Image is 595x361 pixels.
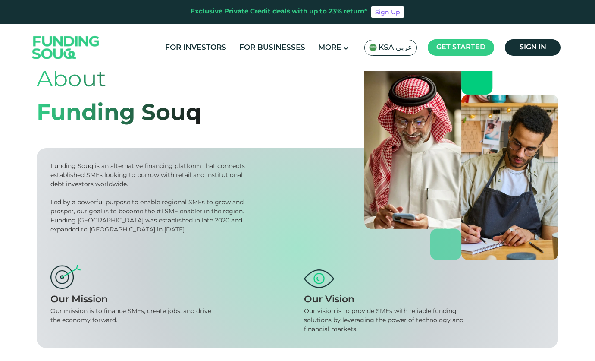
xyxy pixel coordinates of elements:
img: vision [304,269,334,288]
img: about-us-banner [364,63,558,260]
div: Our Vision [304,293,545,307]
span: Get started [436,44,485,51]
div: Exclusive Private Credit deals with up to 23% return* [191,7,367,17]
div: Funding Souq [37,97,201,131]
div: About [37,63,201,97]
a: Sign in [505,39,561,56]
div: Led by a powerful purpose to enable regional SMEs to grow and prosper, our goal is to become the ... [50,198,248,234]
div: Our Mission [50,293,291,307]
span: More [318,44,341,51]
span: KSA عربي [379,43,412,53]
img: mission [50,265,81,289]
a: For Businesses [237,41,307,55]
a: For Investors [163,41,229,55]
div: Our vision is to provide SMEs with reliable funding solutions by leveraging the power of technolo... [304,307,473,334]
div: Our mission is to finance SMEs, create jobs, and drive the economy forward. [50,307,219,325]
img: Logo [24,26,108,70]
img: SA Flag [369,44,377,51]
div: Funding Souq is an alternative financing platform that connects established SMEs looking to borro... [50,162,248,189]
a: Sign Up [371,6,404,18]
span: Sign in [520,44,546,51]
